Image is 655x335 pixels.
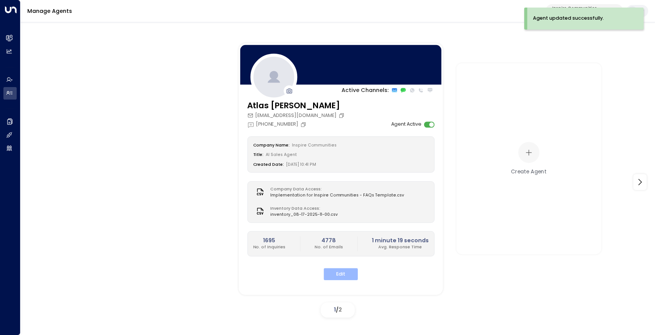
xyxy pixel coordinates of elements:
[286,162,316,167] span: [DATE] 10:41 PM
[334,306,336,313] span: 1
[247,112,346,120] div: [EMAIL_ADDRESS][DOMAIN_NAME]
[545,4,623,18] button: Inspire Communities5ac0484e-0702-4bbb-8380-6168aea91a66
[321,302,355,318] div: /
[338,113,346,119] button: Copy
[266,152,297,158] span: AI Sales Agent
[270,206,334,212] label: Inventory Data Access:
[342,86,389,95] p: Active Channels:
[253,152,264,158] label: Title:
[391,121,422,128] label: Agent Active
[253,245,286,251] p: No. of Inquiries
[372,245,429,251] p: Avg. Response Time
[247,100,346,112] h3: Atlas [PERSON_NAME]
[253,162,284,167] label: Created Date:
[300,122,308,128] button: Copy
[324,268,358,280] button: Edit
[270,193,404,199] span: Implementation for Inspire Communities - FAQs Template.csv
[27,7,72,15] a: Manage Agents
[253,143,290,148] label: Company Name:
[338,306,342,313] span: 2
[270,212,338,218] span: inventory_08-17-2025-11-00.csv
[315,237,343,245] h2: 4778
[552,6,609,11] p: Inspire Communities
[315,245,343,251] p: No. of Emails
[372,237,429,245] h2: 1 minute 19 seconds
[511,168,547,176] div: Create Agent
[533,15,604,22] div: Agent updated successfully.
[247,121,308,128] div: [PHONE_NUMBER]
[292,143,337,148] span: Inspire Communities
[270,186,401,192] label: Company Data Access:
[253,237,286,245] h2: 1695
